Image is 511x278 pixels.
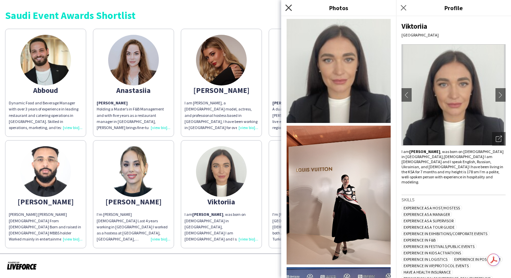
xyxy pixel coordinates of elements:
[9,199,82,205] div: [PERSON_NAME]
[452,257,503,262] span: Experience in POS System
[185,211,258,242] div: , was born on [DEMOGRAPHIC_DATA] in [GEOGRAPHIC_DATA],[DEMOGRAPHIC_DATA] I am [DEMOGRAPHIC_DATA] ...
[272,100,303,105] strong: [PERSON_NAME]
[7,261,37,270] img: Powered by Liveforce
[401,149,506,184] div: , was born on [DEMOGRAPHIC_DATA] in [GEOGRAPHIC_DATA],[DEMOGRAPHIC_DATA] I am [DEMOGRAPHIC_DATA] ...
[185,199,258,205] div: Viktoriia
[272,211,346,242] div: I'm [PERSON_NAME] , born in [GEOGRAPHIC_DATA] ([DATE]). I'm [DEMOGRAPHIC_DATA] and I'm fluent in ...
[20,35,71,85] img: thumb-68af0f41afaf8.jpeg
[396,3,511,12] h3: Profile
[196,146,247,197] img: thumb-68b016c7cdfa4.jpeg
[401,205,462,210] span: Experience as a Host/Hostess
[20,146,71,197] img: thumb-68aafad417804.jpeg
[401,225,457,230] span: Experience as a Tour Guide
[97,100,128,105] strong: [PERSON_NAME]
[492,132,506,146] div: Open photos pop-in
[97,87,170,93] div: Anastasiia
[272,87,346,93] div: [PERSON_NAME]
[192,212,223,217] b: [PERSON_NAME]
[401,149,409,154] span: I am
[9,87,82,93] div: Abboud
[401,197,506,203] h3: Skills
[401,212,452,217] span: Experience as a Manager
[97,100,170,131] p: Holding a Master’s in F&B Management and with five years as a restaurant manager in [GEOGRAPHIC_D...
[401,270,453,275] span: Have a Health Insurance
[401,250,463,255] span: Experience in Kids Activations
[97,199,170,205] div: [PERSON_NAME]
[281,3,396,12] h3: Photos
[9,211,82,242] div: [PERSON_NAME] [PERSON_NAME] [DEMOGRAPHIC_DATA] From [DEMOGRAPHIC_DATA] Born and raised in [DEMOGR...
[401,32,506,37] div: [GEOGRAPHIC_DATA]
[401,231,489,236] span: Experience in Exhibitions/Corporate Events
[287,19,391,123] img: Crew photo 0
[401,263,471,268] span: Experience in VIP/Protocol Events
[108,35,159,85] img: thumb-68af0d94421ea.jpg
[401,44,506,146] img: Crew avatar or photo
[401,237,438,243] span: Experience in F&B
[97,211,170,242] div: I’m [PERSON_NAME] [DEMOGRAPHIC_DATA] Last 4 years working in [GEOGRAPHIC_DATA] I worked as a host...
[185,212,192,217] span: I am
[5,10,506,20] div: Saudi Event Awards Shortlist
[401,244,477,249] span: Experience in Festivals/Public Events
[9,100,82,131] div: Dynamic Food and Beverage Manager with over 3 years of experience in leading restaurant and cater...
[185,100,258,131] div: I am [PERSON_NAME], a [DEMOGRAPHIC_DATA] model, actress, and professional hostess based in [GEOGR...
[287,126,391,264] img: Crew photo 969221
[196,35,247,85] img: thumb-63c2ec5856aa2.jpeg
[401,218,456,223] span: Experience as a Supervisor
[401,22,506,31] div: Viktoriia
[185,87,258,93] div: [PERSON_NAME]
[108,146,159,197] img: thumb-68af0adf58264.jpeg
[272,100,346,131] p: A dual‑talent model and event host, [PERSON_NAME] the worlds of fashion and live experiences. She...
[401,257,449,262] span: Experience in Logistics
[409,149,440,154] b: [PERSON_NAME]
[272,199,346,205] div: Wedad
